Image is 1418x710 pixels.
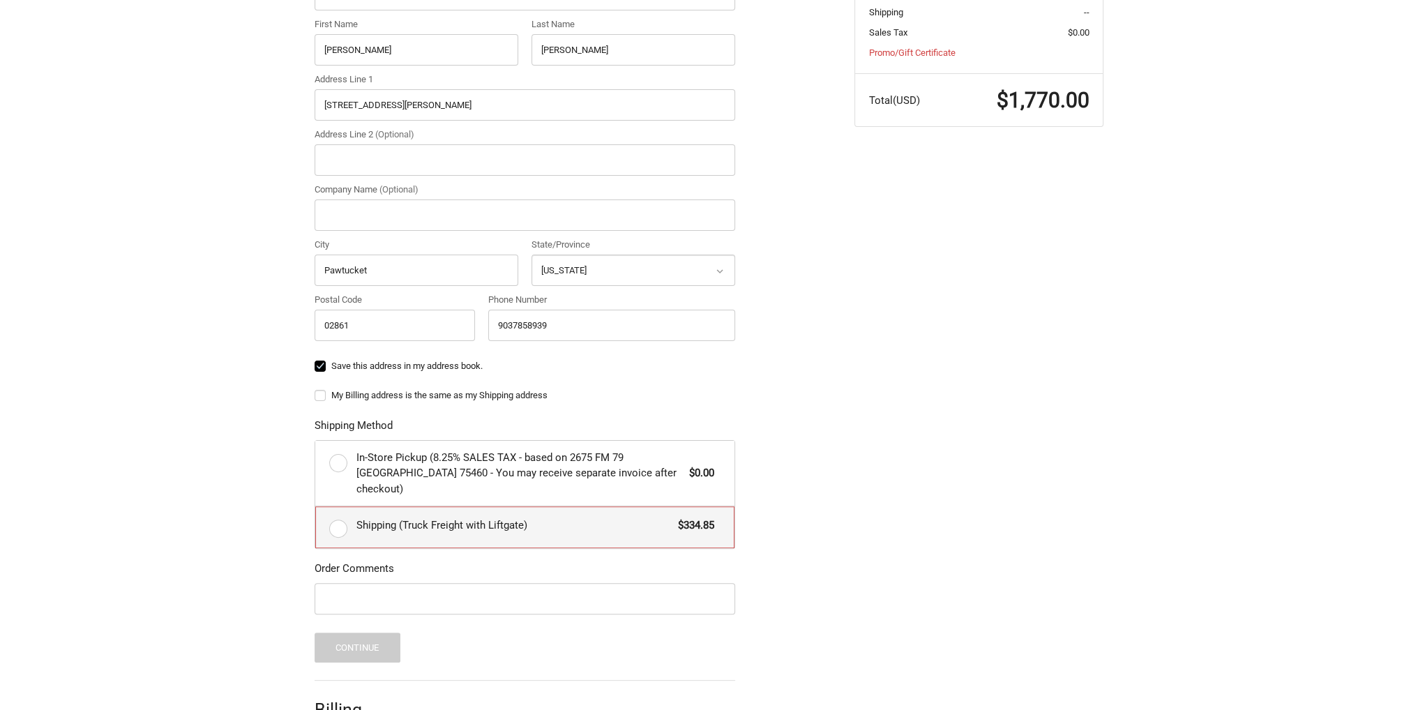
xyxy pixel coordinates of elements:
legend: Order Comments [315,561,394,583]
iframe: Chat Widget [1348,643,1418,710]
label: First Name [315,17,518,31]
span: Shipping (Truck Freight with Liftgate) [356,518,672,534]
label: Address Line 2 [315,128,735,142]
span: $334.85 [671,518,714,534]
span: Sales Tax [869,27,907,38]
label: My Billing address is the same as my Shipping address [315,390,735,401]
span: Total (USD) [869,94,920,107]
span: $0.00 [1068,27,1089,38]
label: State/Province [531,238,735,252]
span: $1,770.00 [997,88,1089,112]
label: Address Line 1 [315,73,735,86]
label: Company Name [315,183,735,197]
label: City [315,238,518,252]
span: -- [1084,7,1089,17]
a: Promo/Gift Certificate [869,47,956,58]
label: Last Name [531,17,735,31]
span: $0.00 [682,465,714,481]
small: (Optional) [375,129,414,139]
span: Shipping [869,7,903,17]
legend: Shipping Method [315,418,393,440]
label: Postal Code [315,293,475,307]
small: (Optional) [379,184,418,195]
label: Phone Number [488,293,735,307]
label: Save this address in my address book. [315,361,735,372]
button: Continue [315,633,400,663]
span: In-Store Pickup (8.25% SALES TAX - based on 2675 FM 79 [GEOGRAPHIC_DATA] 75460 - You may receive ... [356,450,683,497]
